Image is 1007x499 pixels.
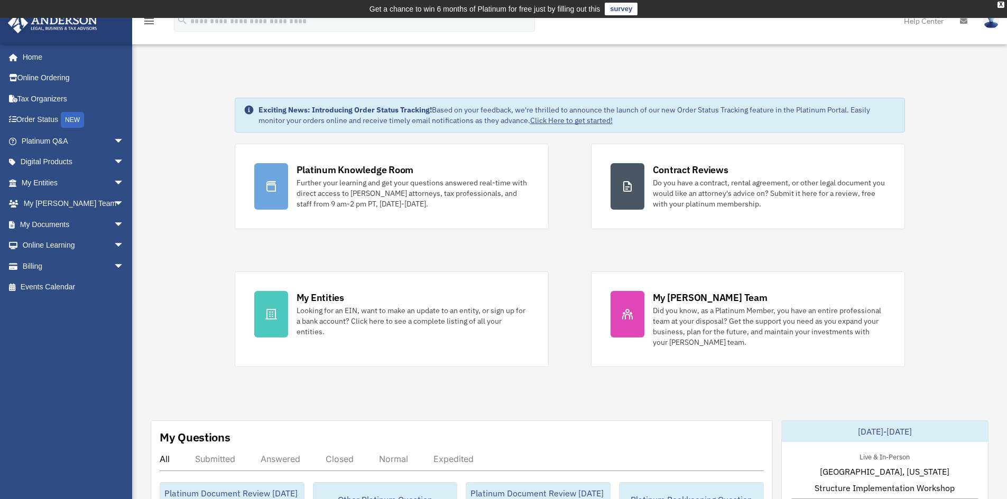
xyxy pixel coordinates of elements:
[7,46,135,68] a: Home
[114,152,135,173] span: arrow_drop_down
[433,454,474,464] div: Expedited
[297,177,529,209] div: Further your learning and get your questions answered real-time with direct access to [PERSON_NAM...
[653,291,768,304] div: My [PERSON_NAME] Team
[7,193,140,214] a: My [PERSON_NAME] Teamarrow_drop_down
[326,454,354,464] div: Closed
[114,256,135,277] span: arrow_drop_down
[160,429,230,445] div: My Questions
[235,271,549,367] a: My Entities Looking for an EIN, want to make an update to an entity, or sign up for a bank accoun...
[591,271,905,367] a: My [PERSON_NAME] Team Did you know, as a Platinum Member, you have an entire professional team at...
[7,152,140,173] a: Digital Productsarrow_drop_down
[297,291,344,304] div: My Entities
[177,14,188,26] i: search
[7,172,140,193] a: My Entitiesarrow_drop_down
[143,15,155,27] i: menu
[851,450,918,462] div: Live & In-Person
[820,465,949,478] span: [GEOGRAPHIC_DATA], [US_STATE]
[297,305,529,337] div: Looking for an EIN, want to make an update to an entity, or sign up for a bank account? Click her...
[7,68,140,89] a: Online Ordering
[369,3,600,15] div: Get a chance to win 6 months of Platinum for free just by filling out this
[114,172,135,194] span: arrow_drop_down
[7,130,140,152] a: Platinum Q&Aarrow_drop_down
[653,163,728,176] div: Contract Reviews
[114,214,135,236] span: arrow_drop_down
[195,454,235,464] div: Submitted
[530,116,613,125] a: Click Here to get started!
[261,454,300,464] div: Answered
[983,13,999,29] img: User Pic
[61,112,84,128] div: NEW
[7,256,140,277] a: Billingarrow_drop_down
[653,305,885,347] div: Did you know, as a Platinum Member, you have an entire professional team at your disposal? Get th...
[235,144,549,229] a: Platinum Knowledge Room Further your learning and get your questions answered real-time with dire...
[160,454,170,464] div: All
[591,144,905,229] a: Contract Reviews Do you have a contract, rental agreement, or other legal document you would like...
[379,454,408,464] div: Normal
[7,235,140,256] a: Online Learningarrow_drop_down
[653,177,885,209] div: Do you have a contract, rental agreement, or other legal document you would like an attorney's ad...
[114,235,135,257] span: arrow_drop_down
[7,277,140,298] a: Events Calendar
[297,163,414,176] div: Platinum Knowledge Room
[258,105,896,126] div: Based on your feedback, we're thrilled to announce the launch of our new Order Status Tracking fe...
[114,193,135,215] span: arrow_drop_down
[782,421,988,442] div: [DATE]-[DATE]
[7,214,140,235] a: My Documentsarrow_drop_down
[605,3,638,15] a: survey
[815,482,955,494] span: Structure Implementation Workshop
[258,105,432,115] strong: Exciting News: Introducing Order Status Tracking!
[997,2,1004,8] div: close
[7,109,140,131] a: Order StatusNEW
[5,13,100,33] img: Anderson Advisors Platinum Portal
[114,130,135,152] span: arrow_drop_down
[7,88,140,109] a: Tax Organizers
[143,18,155,27] a: menu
